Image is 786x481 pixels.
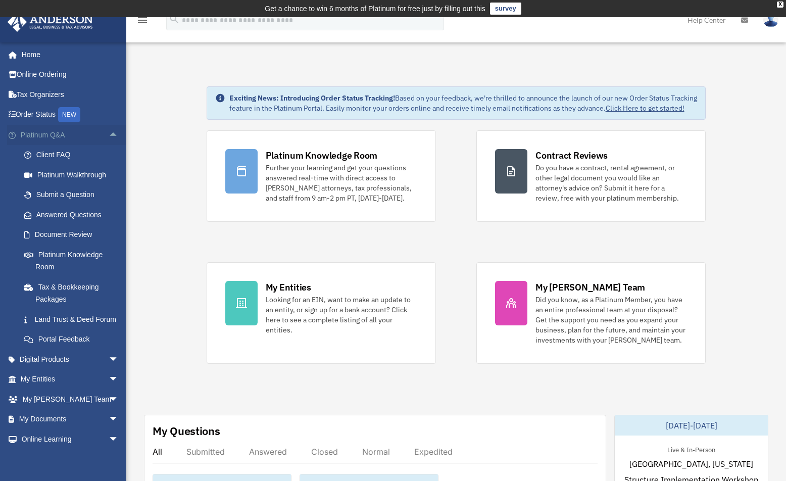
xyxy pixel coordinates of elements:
[109,429,129,450] span: arrow_drop_down
[7,389,134,409] a: My [PERSON_NAME] Teamarrow_drop_down
[535,295,687,345] div: Did you know, as a Platinum Member, you have an entire professional team at your disposal? Get th...
[14,145,134,165] a: Client FAQ
[266,149,378,162] div: Platinum Knowledge Room
[169,14,180,25] i: search
[153,447,162,457] div: All
[777,2,783,8] div: close
[14,309,134,329] a: Land Trust & Deed Forum
[265,3,485,15] div: Get a chance to win 6 months of Platinum for free just by filling out this
[7,84,134,105] a: Tax Organizers
[266,295,417,335] div: Looking for an EIN, want to make an update to an entity, or sign up for a bank account? Click her...
[207,262,436,364] a: My Entities Looking for an EIN, want to make an update to an entity, or sign up for a bank accoun...
[7,125,134,145] a: Platinum Q&Aarrow_drop_up
[629,458,753,470] span: [GEOGRAPHIC_DATA], [US_STATE]
[7,409,134,429] a: My Documentsarrow_drop_down
[615,415,768,436] div: [DATE]-[DATE]
[207,130,436,222] a: Platinum Knowledge Room Further your learning and get your questions answered real-time with dire...
[606,104,684,113] a: Click Here to get started!
[14,329,134,350] a: Portal Feedback
[7,429,134,449] a: Online Learningarrow_drop_down
[476,130,706,222] a: Contract Reviews Do you have a contract, rental agreement, or other legal document you would like...
[109,409,129,430] span: arrow_drop_down
[7,44,129,65] a: Home
[7,65,134,85] a: Online Ordering
[109,349,129,370] span: arrow_drop_down
[659,444,723,454] div: Live & In-Person
[136,14,149,26] i: menu
[7,105,134,125] a: Order StatusNEW
[362,447,390,457] div: Normal
[14,165,134,185] a: Platinum Walkthrough
[14,185,134,205] a: Submit a Question
[535,281,645,294] div: My [PERSON_NAME] Team
[266,281,311,294] div: My Entities
[266,163,417,203] div: Further your learning and get your questions answered real-time with direct access to [PERSON_NAM...
[229,93,698,113] div: Based on your feedback, we're thrilled to announce the launch of our new Order Status Tracking fe...
[414,447,453,457] div: Expedited
[535,163,687,203] div: Do you have a contract, rental agreement, or other legal document you would like an attorney's ad...
[311,447,338,457] div: Closed
[186,447,225,457] div: Submitted
[7,369,134,390] a: My Entitiesarrow_drop_down
[14,277,134,309] a: Tax & Bookkeeping Packages
[229,93,395,103] strong: Exciting News: Introducing Order Status Tracking!
[490,3,521,15] a: survey
[7,349,134,369] a: Digital Productsarrow_drop_down
[476,262,706,364] a: My [PERSON_NAME] Team Did you know, as a Platinum Member, you have an entire professional team at...
[14,205,134,225] a: Answered Questions
[109,369,129,390] span: arrow_drop_down
[763,13,778,27] img: User Pic
[14,225,134,245] a: Document Review
[14,245,134,277] a: Platinum Knowledge Room
[5,12,96,32] img: Anderson Advisors Platinum Portal
[109,125,129,146] span: arrow_drop_up
[136,18,149,26] a: menu
[153,423,220,439] div: My Questions
[109,389,129,410] span: arrow_drop_down
[58,107,80,122] div: NEW
[249,447,287,457] div: Answered
[535,149,608,162] div: Contract Reviews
